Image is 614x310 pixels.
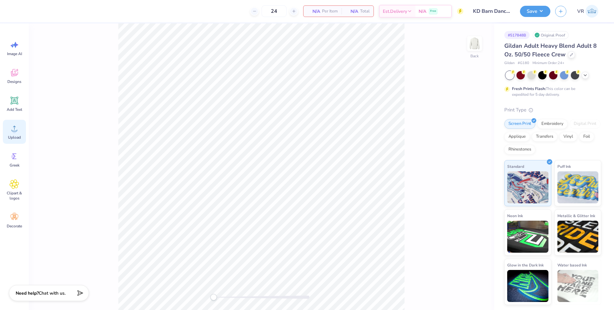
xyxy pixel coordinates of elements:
[507,163,524,170] span: Standard
[586,5,598,18] img: Vincent Roxas
[520,6,550,17] button: Save
[468,37,481,50] img: Back
[430,9,436,13] span: Free
[504,42,597,58] span: Gildan Adult Heavy Blend Adult 8 Oz. 50/50 Fleece Crew
[557,171,599,203] img: Puff Ink
[383,8,407,15] span: Est. Delivery
[512,86,591,97] div: This color can be expedited for 5 day delivery.
[557,221,599,253] img: Metallic & Glitter Ink
[537,119,568,129] div: Embroidery
[345,8,358,15] span: N/A
[16,290,39,296] strong: Need help?
[507,270,548,302] img: Glow in the Dark Ink
[557,262,587,268] span: Water based Ink
[307,8,320,15] span: N/A
[39,290,66,296] span: Chat with us.
[7,51,22,56] span: Image AI
[532,61,564,66] span: Minimum Order: 24 +
[507,221,548,253] img: Neon Ink
[574,5,601,18] a: VR
[557,270,599,302] img: Water based Ink
[504,132,530,142] div: Applique
[579,132,594,142] div: Foil
[7,79,21,84] span: Designs
[557,163,571,170] span: Puff Ink
[8,135,21,140] span: Upload
[262,5,287,17] input: – –
[360,8,370,15] span: Total
[512,86,546,91] strong: Fresh Prints Flash:
[470,53,479,59] div: Back
[577,8,584,15] span: VR
[504,145,535,154] div: Rhinestones
[322,8,338,15] span: Per Item
[532,132,557,142] div: Transfers
[10,163,20,168] span: Greek
[507,171,548,203] img: Standard
[7,224,22,229] span: Decorate
[468,5,515,18] input: Untitled Design
[419,8,426,15] span: N/A
[559,132,577,142] div: Vinyl
[557,212,595,219] span: Metallic & Glitter Ink
[4,191,25,201] span: Clipart & logos
[504,31,530,39] div: # 517848B
[7,107,22,112] span: Add Text
[504,119,535,129] div: Screen Print
[504,61,515,66] span: Gildan
[507,212,523,219] span: Neon Ink
[504,106,601,114] div: Print Type
[518,61,529,66] span: # G180
[210,294,217,300] div: Accessibility label
[570,119,601,129] div: Digital Print
[533,31,569,39] div: Original Proof
[507,262,544,268] span: Glow in the Dark Ink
